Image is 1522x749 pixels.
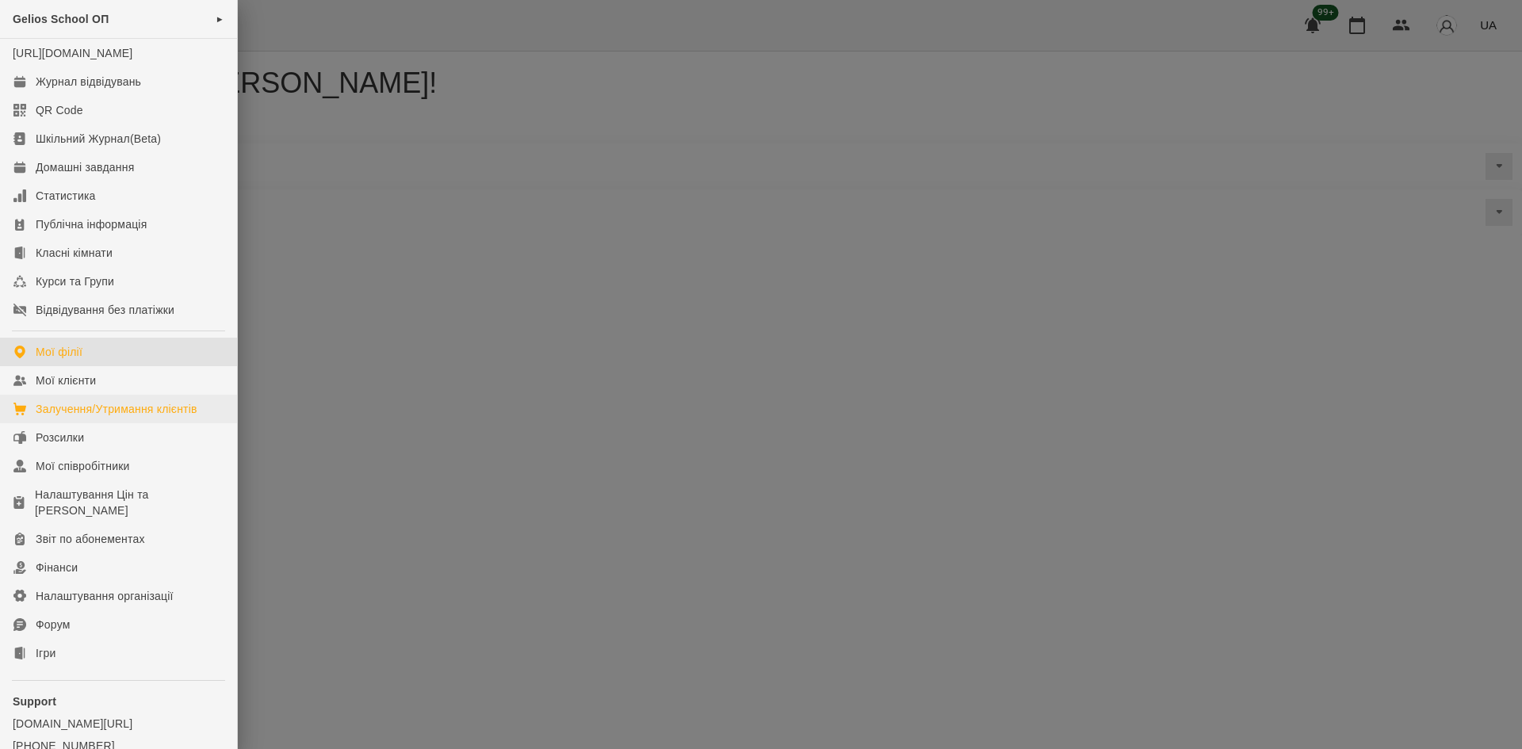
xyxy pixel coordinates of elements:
div: Курси та Групи [36,273,114,289]
a: [URL][DOMAIN_NAME] [13,47,132,59]
div: Класні кімнати [36,245,113,261]
p: Support [13,694,224,709]
div: Форум [36,617,71,632]
div: Журнал відвідувань [36,74,141,90]
a: [DOMAIN_NAME][URL] [13,716,224,732]
div: Залучення/Утримання клієнтів [36,401,197,417]
div: Налаштування Цін та [PERSON_NAME] [35,487,224,518]
div: Розсилки [36,430,84,445]
div: Мої філії [36,344,82,360]
div: Звіт по абонементах [36,531,145,547]
div: Ігри [36,645,55,661]
div: Публічна інформація [36,216,147,232]
div: QR Code [36,102,83,118]
div: Шкільний Журнал(Beta) [36,131,161,147]
div: Фінанси [36,560,78,575]
div: Мої співробітники [36,458,130,474]
div: Мої клієнти [36,373,96,388]
div: Статистика [36,188,96,204]
div: Домашні завдання [36,159,134,175]
span: ► [216,13,224,25]
div: Налаштування організації [36,588,174,604]
span: Gelios School ОП [13,13,109,25]
div: Відвідування без платіжки [36,302,174,318]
